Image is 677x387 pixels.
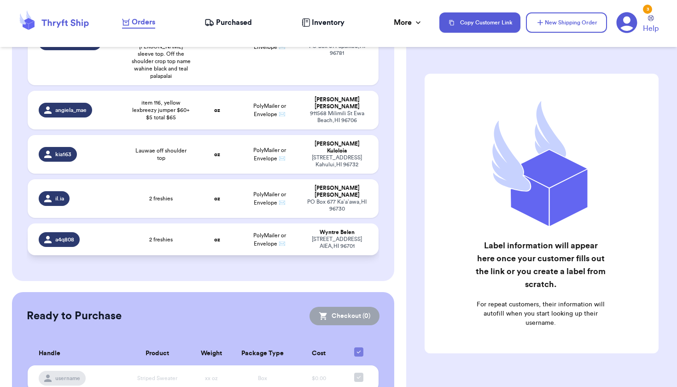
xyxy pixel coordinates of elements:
span: Inventory [312,17,344,28]
strong: oz [214,107,220,113]
span: Lauwae off shoulder top [132,147,191,162]
h2: Label information will appear here once your customer fills out the link or you create a label fr... [475,239,606,291]
p: For repeat customers, their information will autofill when you start looking up their username. [475,300,606,328]
th: Cost [293,342,344,365]
span: username [55,375,80,382]
span: PolyMailer or Envelope ✉️ [253,192,286,205]
th: Package Type [232,342,293,365]
a: Orders [122,17,155,29]
strong: oz [214,196,220,201]
span: a4q808 [55,236,74,243]
button: Copy Customer Link [439,12,520,33]
span: Purchased [216,17,252,28]
div: PO Box 677 Ka’a’awa , HI 96730 [307,199,367,212]
div: Wyntre Belen [307,229,367,236]
strong: oz [214,237,220,242]
a: 3 [616,12,637,33]
div: More [394,17,423,28]
span: 2 freshies [149,195,173,202]
span: PolyMailer or Envelope ✉️ [253,147,286,161]
div: [PERSON_NAME] [PERSON_NAME] [307,96,367,110]
div: [PERSON_NAME] [PERSON_NAME] [307,185,367,199]
div: [STREET_ADDRESS] AIEA , HI 96701 [307,236,367,250]
button: New Shipping Order [526,12,607,33]
a: Help [643,15,659,34]
button: Checkout (0) [309,307,379,325]
strong: oz [214,152,220,157]
div: 3 [643,5,652,14]
span: $0.00 [312,375,326,381]
span: xx oz [205,375,218,381]
div: PO Box 61 Papaikou , HI 96781 [307,43,367,57]
span: kia163 [55,151,71,158]
th: Weight [191,342,232,365]
a: Purchased [204,17,252,28]
h2: Ready to Purchase [27,309,122,323]
span: il.ia [55,195,64,202]
span: Help [643,23,659,34]
th: Product [123,342,191,365]
span: Handle [39,349,60,358]
span: PolyMailer or Envelope ✉️ [253,103,286,117]
div: [STREET_ADDRESS] Kahului , HI 96732 [307,154,367,168]
a: Inventory [302,17,344,28]
span: Box [258,375,267,381]
span: Orders [132,17,155,28]
span: PolyMailer or Envelope ✉️ [253,233,286,246]
span: 2 freshies [149,236,173,243]
span: angiela_mae [55,106,87,114]
span: Striped Sweater [137,375,177,381]
div: [PERSON_NAME] Kuloloia [307,141,367,154]
span: item 116, yellow lexbreezy jumper $60+ $5 total $65 [132,99,191,121]
div: 911568 Milimili St Ewa Beach , HI 96706 [307,110,367,124]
